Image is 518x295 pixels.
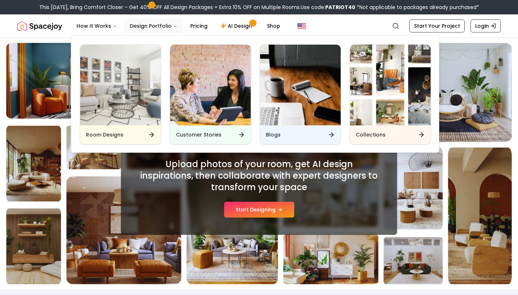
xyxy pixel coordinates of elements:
h6: Collections [356,131,386,138]
a: Pricing [185,19,213,33]
nav: Main [71,19,286,33]
h2: Upload photos of your room, get AI design inspirations, then collaborate with expert designers to... [138,158,380,193]
div: Design Portfolio [71,36,440,153]
button: Design Portfolio [124,19,183,33]
a: AI Design [215,19,260,33]
nav: Global [17,14,501,37]
button: Start Designing [224,202,294,218]
img: Blogs [260,45,341,125]
img: United States [297,22,306,30]
img: Collections [350,45,431,125]
a: Room DesignsRoom Designs [80,44,161,144]
span: *Not applicable to packages already purchased* [355,4,479,11]
h6: Blogs [266,131,281,138]
img: Spacejoy Logo [17,19,62,33]
h6: Room Designs [86,131,123,138]
a: Shop [261,19,286,33]
a: Spacejoy [17,19,62,33]
div: This [DATE], Bring Comfort Closer – Get 40% OFF All Design Packages + Extra 10% OFF on Multiple R... [39,4,479,11]
a: BlogsBlogs [260,44,341,144]
button: How It Works [71,19,123,33]
a: Customer StoriesCustomer Stories [170,44,251,144]
a: Start Your Project [409,19,465,32]
h6: Customer Stories [176,131,222,138]
span: Use code: [301,4,355,11]
img: Customer Stories [170,45,251,125]
a: CollectionsCollections [350,44,431,144]
a: Login [471,19,501,32]
img: Room Designs [80,45,161,125]
b: PATRIOT40 [325,4,355,11]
